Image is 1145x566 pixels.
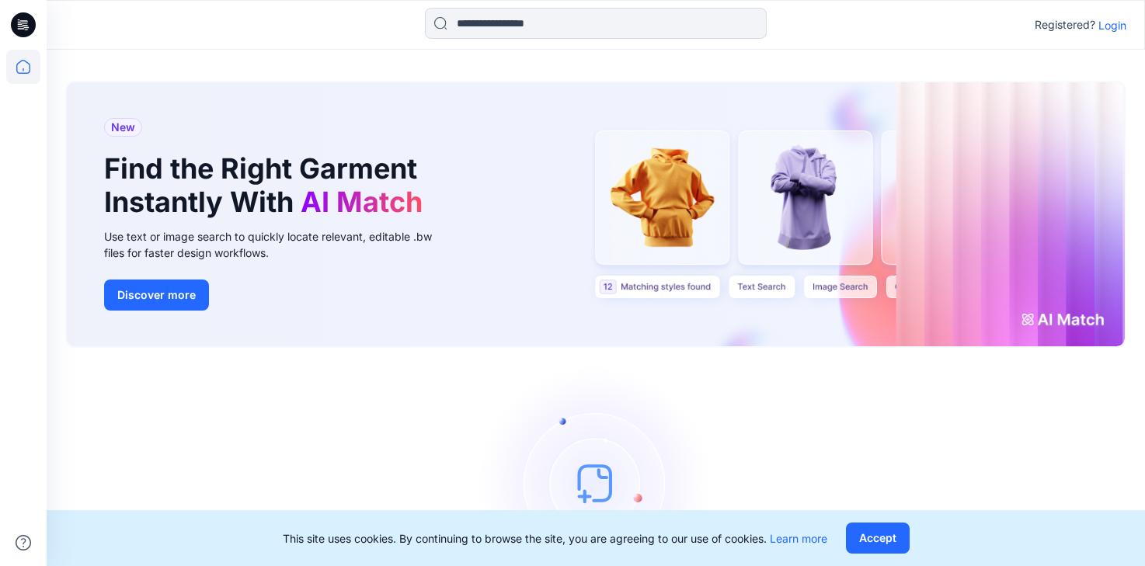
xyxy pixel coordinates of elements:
span: New [111,118,135,137]
p: Login [1098,17,1126,33]
h1: Find the Right Garment Instantly With [104,152,430,219]
button: Discover more [104,280,209,311]
span: AI Match [301,185,423,219]
a: Learn more [770,532,827,545]
p: This site uses cookies. By continuing to browse the site, you are agreeing to our use of cookies. [283,530,827,547]
p: Registered? [1035,16,1095,34]
div: Use text or image search to quickly locate relevant, editable .bw files for faster design workflows. [104,228,454,261]
button: Accept [846,523,910,554]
